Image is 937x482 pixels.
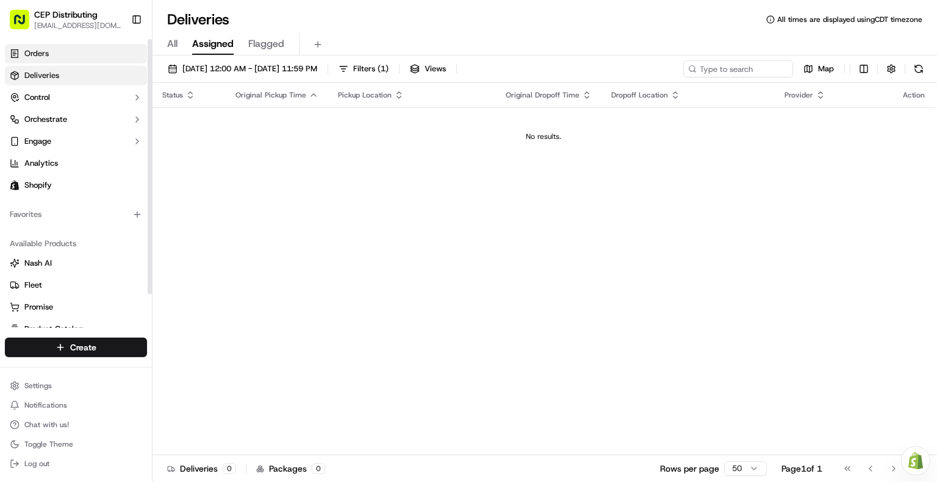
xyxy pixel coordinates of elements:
a: Powered byPylon [86,301,148,311]
span: ( 1 ) [378,63,389,74]
span: Product Catalog [24,324,83,335]
button: Settings [5,377,147,394]
a: Orders [5,44,147,63]
button: Start new chat [207,119,222,134]
span: Toggle Theme [24,439,73,449]
span: Nash AI [24,258,52,269]
span: [DATE] [108,221,133,231]
div: Start new chat [55,116,200,128]
button: Chat with us! [5,416,147,433]
span: Original Pickup Time [235,90,306,100]
img: 1736555255976-a54dd68f-1ca7-489b-9aae-adbdc363a1c4 [24,222,34,232]
button: Create [5,338,147,357]
span: Wisdom [PERSON_NAME] [38,188,130,198]
input: Type to search [683,60,793,77]
div: Action [903,90,925,100]
button: CEP Distributing [34,9,98,21]
span: Assigned [192,37,234,51]
a: Promise [10,302,142,313]
span: Filters [353,63,389,74]
span: Pylon [121,302,148,311]
span: Status [162,90,183,100]
div: 💻 [103,273,113,283]
img: Masood Aslam [12,210,32,229]
button: Map [798,60,839,77]
a: Analytics [5,154,147,173]
button: Refresh [910,60,927,77]
span: All times are displayed using CDT timezone [777,15,922,24]
div: 📗 [12,273,22,283]
span: Engage [24,136,51,147]
span: Create [70,341,96,353]
a: Fleet [10,280,142,291]
div: 0 [223,463,236,474]
a: Shopify [5,175,147,195]
span: Fleet [24,280,42,291]
div: Past conversations [12,158,82,168]
span: • [132,188,137,198]
a: Nash AI [10,258,142,269]
h1: Deliveries [167,10,229,29]
div: No results. [157,132,930,141]
span: Flagged [248,37,284,51]
div: Favorites [5,205,147,224]
div: Page 1 of 1 [781,463,822,475]
span: Provider [784,90,813,100]
span: Deliveries [24,70,59,81]
a: 💻API Documentation [98,267,201,289]
button: See all [189,155,222,170]
img: Nash [12,12,37,36]
button: Filters(1) [333,60,394,77]
span: • [101,221,106,231]
p: Rows per page [660,463,719,475]
span: Map [818,63,834,74]
span: Pickup Location [338,90,392,100]
img: Shopify logo [10,180,20,190]
div: Deliveries [167,463,236,475]
button: Product Catalog [5,319,147,339]
button: Views [404,60,451,77]
button: [DATE] 12:00 AM - [DATE] 11:59 PM [162,60,323,77]
button: Control [5,88,147,107]
button: CEP Distributing[EMAIL_ADDRESS][DOMAIN_NAME] [5,5,126,34]
a: 📗Knowledge Base [7,267,98,289]
img: 1736555255976-a54dd68f-1ca7-489b-9aae-adbdc363a1c4 [12,116,34,138]
a: Deliveries [5,66,147,85]
button: Nash AI [5,253,147,273]
span: API Documentation [115,272,196,284]
a: Product Catalog [10,324,142,335]
button: Notifications [5,397,147,414]
span: Chat with us! [24,420,69,430]
button: [EMAIL_ADDRESS][DOMAIN_NAME] [34,21,121,30]
span: Promise [24,302,53,313]
span: [DATE] 12:00 AM - [DATE] 11:59 PM [182,63,317,74]
span: Views [425,63,446,74]
span: [DATE] [139,188,164,198]
span: Original Dropoff Time [506,90,580,100]
span: Dropoff Location [611,90,668,100]
span: [PERSON_NAME] [38,221,99,231]
img: 8571987876998_91fb9ceb93ad5c398215_72.jpg [26,116,48,138]
div: Packages [256,463,325,475]
span: Notifications [24,400,67,410]
button: Promise [5,297,147,317]
input: Got a question? Start typing here... [32,78,220,91]
span: Orders [24,48,49,59]
span: Control [24,92,50,103]
span: Log out [24,459,49,469]
div: Available Products [5,234,147,253]
span: Shopify [24,180,52,191]
span: Knowledge Base [24,272,93,284]
button: Toggle Theme [5,436,147,453]
button: Log out [5,455,147,472]
p: Welcome 👋 [12,48,222,68]
button: Engage [5,132,147,151]
img: Wisdom Oko [12,177,32,200]
div: 0 [312,463,325,474]
span: Orchestrate [24,114,67,125]
div: We're available if you need us! [55,128,168,138]
button: Orchestrate [5,110,147,129]
img: 1736555255976-a54dd68f-1ca7-489b-9aae-adbdc363a1c4 [24,189,34,199]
